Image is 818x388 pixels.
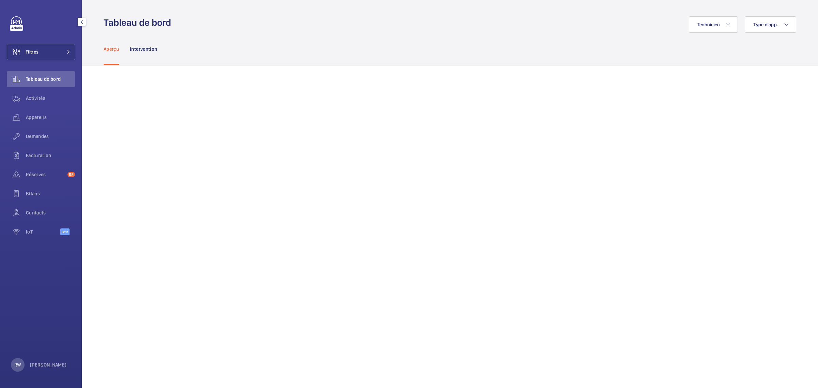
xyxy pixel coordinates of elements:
[26,114,75,121] span: Appareils
[26,209,75,216] span: Contacts
[7,44,75,60] button: Filtres
[67,172,75,177] span: 58
[26,228,60,235] span: IoT
[104,16,175,29] h1: Tableau de bord
[130,46,157,53] p: Intervention
[745,16,796,33] button: Type d'app.
[26,76,75,83] span: Tableau de bord
[689,16,738,33] button: Technicien
[14,361,21,368] p: RW
[26,190,75,197] span: Bilans
[60,228,70,235] span: Beta
[30,361,67,368] p: [PERSON_NAME]
[104,46,119,53] p: Aperçu
[697,22,720,27] span: Technicien
[26,152,75,159] span: Facturation
[753,22,778,27] span: Type d'app.
[26,95,75,102] span: Activités
[26,133,75,140] span: Demandes
[26,48,39,55] span: Filtres
[26,171,65,178] span: Réserves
